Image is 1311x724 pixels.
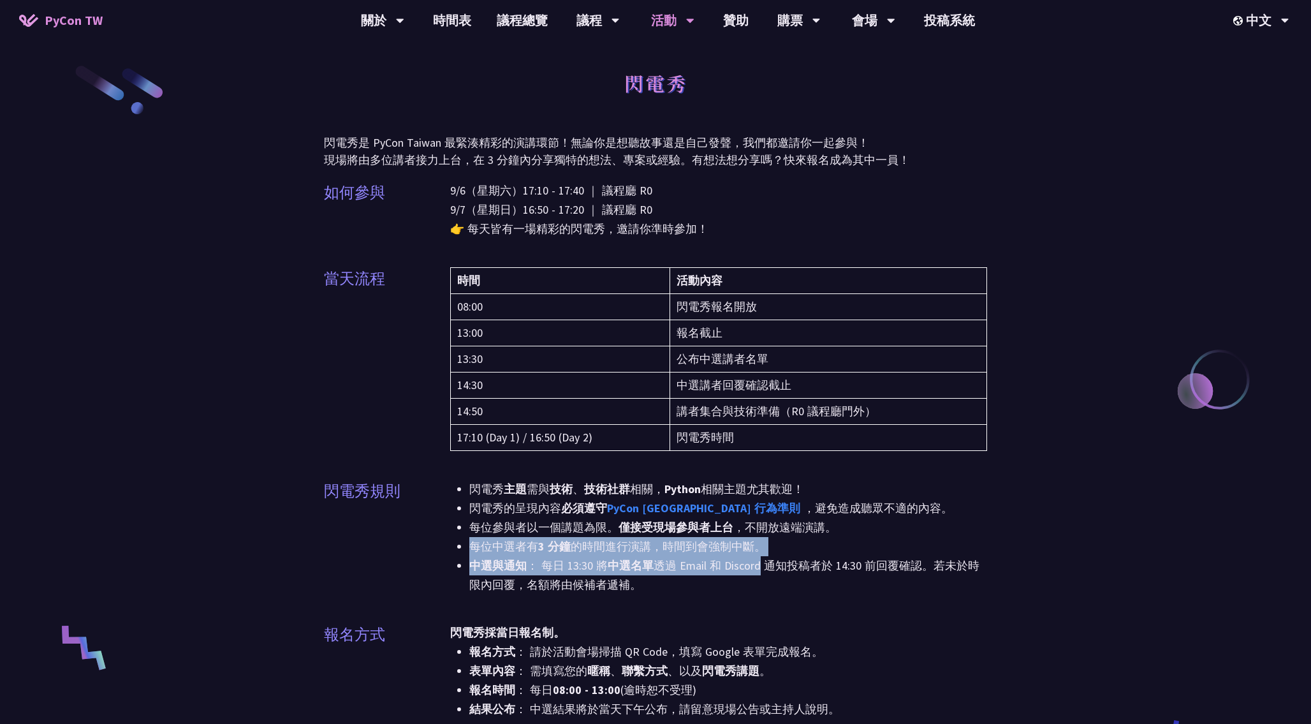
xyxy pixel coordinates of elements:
[1233,16,1246,26] img: Locale Icon
[670,373,987,399] td: 中選講者回覆確認截止
[324,181,385,204] p: 如何參與
[451,373,670,399] td: 14:30
[624,64,687,102] h1: 閃電秀
[469,644,515,659] strong: 報名方式
[451,268,670,294] th: 時間
[19,14,38,27] img: Home icon of PyCon TW 2025
[469,683,515,697] strong: 報名時間
[469,702,515,716] strong: 結果公布
[553,683,620,697] strong: 08:00 - 13:00
[670,425,987,451] td: 閃電秀時間
[622,663,668,678] strong: 聯繫方式
[670,346,987,373] td: 公布中選講者名單
[324,480,400,503] p: 閃電秀規則
[702,663,759,678] strong: 閃電秀講題
[670,320,987,346] td: 報名截止
[469,556,987,595] li: ： 每日 13:30 將 透過 Email 和 Discord 通知投稿者於 14:30 前回覆確認。若未於時限內回覆，名額將由候補者遞補。
[504,482,527,496] strong: 主題
[619,520,733,535] strong: 僅接受現場參與者上台
[324,134,987,168] p: 閃電秀是 PyCon Taiwan 最緊湊精彩的演講環節！無論你是想聽故事還是自己發聲，我們都邀請你一起參與！ 現場將由多位講者接力上台，在 3 分鐘內分享獨特的想法、專案或經驗。有想法想分享嗎...
[469,681,987,700] li: ： 每日 (逾時恕不受理)
[324,623,385,646] p: 報名方式
[670,268,987,294] th: 活動內容
[469,663,515,678] strong: 表單內容
[469,661,987,681] li: ： 需填寫您的 、 、以及 。
[550,482,573,496] strong: 技術
[608,558,654,573] strong: 中選名單
[538,539,571,554] strong: 3 分鐘
[451,346,670,373] td: 13:30
[584,482,630,496] strong: 技術社群
[607,501,800,515] a: PyCon [GEOGRAPHIC_DATA] 行為準則
[451,425,670,451] td: 17:10 (Day 1) / 16:50 (Day 2)
[324,267,385,290] p: 當天流程
[450,625,565,640] strong: 閃電秀採當日報名制。
[469,537,987,556] li: 每位中選者有 的時間進行演講，時間到會強制中斷。
[469,558,527,573] strong: 中選與通知
[587,663,610,678] strong: 暱稱
[450,181,987,239] p: 9/6（星期六）17:10 - 17:40 ｜ 議程廳 R0 9/7（星期日）16:50 - 17:20 ｜ 議程廳 R0 👉 每天皆有一場精彩的閃電秀，邀請你準時參加！
[469,518,987,537] li: 每位參與者以一個講題為限。 ，不開放遠端演講。
[469,480,987,499] li: 閃電秀 需與 、 相關， 相關主題尤其歡迎！
[451,294,670,320] td: 08:00
[451,399,670,425] td: 14:50
[469,499,987,518] li: 閃電秀的呈現內容 ，避免造成聽眾不適的內容。
[670,399,987,425] td: 講者集合與技術準備（R0 議程廳門外）
[670,294,987,320] td: 閃電秀報名開放
[45,11,103,30] span: PyCon TW
[469,642,987,661] li: ： 請於活動會場掃描 QR Code，填寫 Google 表單完成報名。
[664,482,701,496] strong: Python
[469,700,987,719] li: ： 中選結果將於當天下午公布，請留意現場公告或主持人說明。
[6,4,115,36] a: PyCon TW
[561,501,803,515] strong: 必須遵守
[451,320,670,346] td: 13:00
